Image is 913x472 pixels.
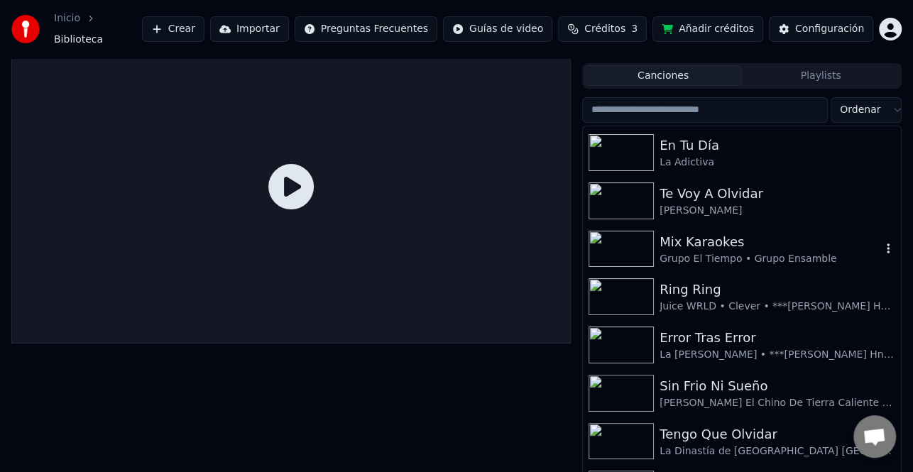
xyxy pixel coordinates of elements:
button: Créditos3 [558,16,647,42]
nav: breadcrumb [54,11,142,47]
div: Error Tras Error [660,328,895,348]
div: Sin Frio Ni Sueño [660,376,895,396]
div: La Adictiva [660,155,895,170]
div: Grupo El Tiempo • Grupo Ensamble [660,252,881,266]
button: Crear [142,16,204,42]
button: Preguntas Frecuentes [295,16,437,42]
div: [PERSON_NAME] [660,204,895,218]
img: youka [11,15,40,43]
div: Ring Ring [660,280,895,300]
div: Te Voy A Olvidar [660,184,895,204]
div: Configuración [795,22,864,36]
div: La [PERSON_NAME] • ***[PERSON_NAME] Hn*** [660,348,895,362]
span: 3 [631,22,638,36]
button: Importar [210,16,289,42]
a: Inicio [54,11,80,26]
button: Configuración [769,16,873,42]
button: Añadir créditos [652,16,763,42]
button: Playlists [742,65,900,86]
div: Mix Karaokes [660,232,881,252]
div: La Dinastía de [GEOGRAPHIC_DATA] [GEOGRAPHIC_DATA] • ***[PERSON_NAME] Hn*** [660,444,895,459]
button: Canciones [584,65,742,86]
div: Chat abierto [853,415,896,458]
span: Biblioteca [54,33,103,47]
div: [PERSON_NAME] El Chino De Tierra Caliente • ***[PERSON_NAME] Hn*** [660,396,895,410]
span: Créditos [584,22,625,36]
span: Ordenar [840,103,880,117]
button: Guías de video [443,16,552,42]
div: Tengo Que Olvidar [660,424,895,444]
div: En Tu Día [660,136,895,155]
div: Juice WRLD • Clever • ***[PERSON_NAME] Hn*** [660,300,895,314]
